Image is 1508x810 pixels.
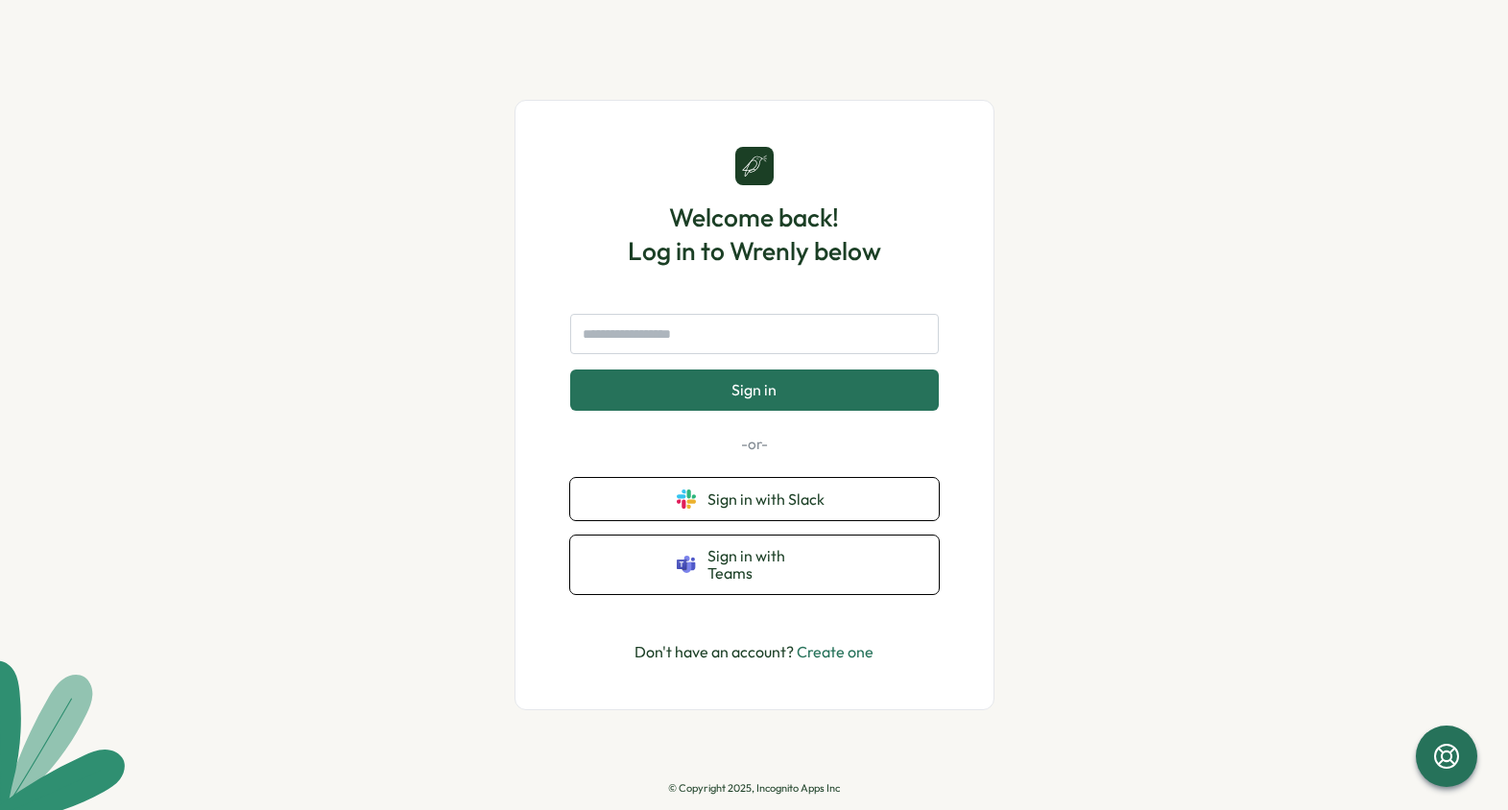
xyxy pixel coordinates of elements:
[628,201,881,268] h1: Welcome back! Log in to Wrenly below
[668,782,840,795] p: © Copyright 2025, Incognito Apps Inc
[707,490,832,508] span: Sign in with Slack
[731,381,777,398] span: Sign in
[634,640,874,664] p: Don't have an account?
[570,434,939,455] p: -or-
[797,642,874,661] a: Create one
[570,478,939,520] button: Sign in with Slack
[570,536,939,594] button: Sign in with Teams
[707,547,832,583] span: Sign in with Teams
[570,369,939,410] button: Sign in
